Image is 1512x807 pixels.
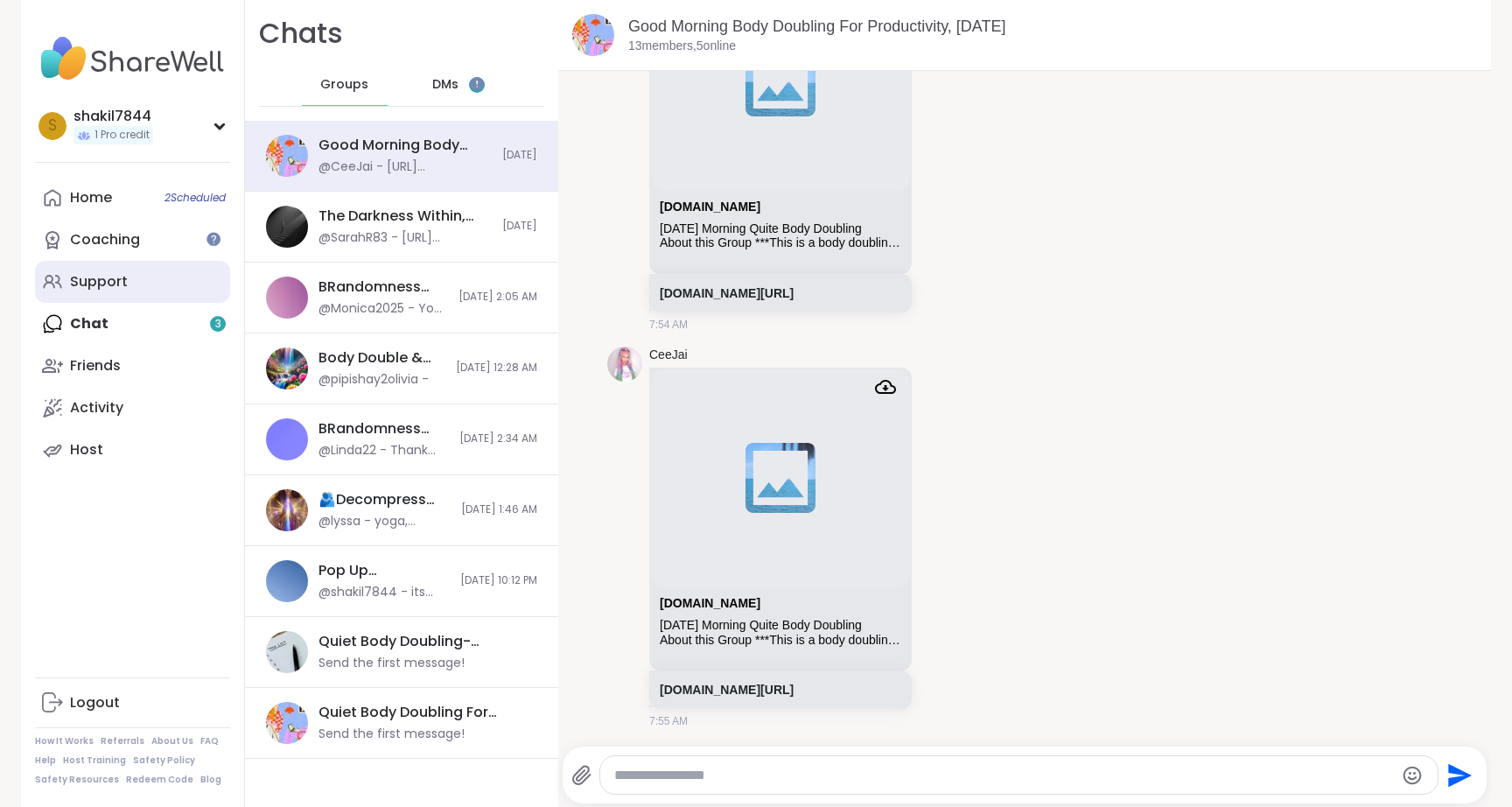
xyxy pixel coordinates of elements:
[63,754,126,767] a: Host Training
[660,618,901,633] div: [DATE] Morning Quite Body Doubling
[266,489,308,531] img: 🫂Decompress the Stress🕊️, Sep 10
[266,277,308,319] img: BRandomness Ohana Check-in & Body Doubling, Sep 11
[318,584,450,601] div: @shakil7844 - its easy to miss out on simple things
[628,38,736,55] p: 13 members, 5 online
[318,513,451,530] div: @lyssa - yoga, lenovo
[660,235,901,250] div: About this Group ***This is a body doubling session for quiet focus and accountability — not a [M...
[48,115,57,137] span: s
[151,735,193,747] a: About Us
[266,135,308,177] img: Good Morning Body Doubling For Productivity, Sep 12
[266,418,308,460] img: BRandomness Ohana Check-in & Open Forum, Sep 10
[1402,765,1423,786] button: Emoji picker
[200,774,221,786] a: Blog
[572,14,614,56] img: Good Morning Body Doubling For Productivity, Sep 12
[502,219,537,234] span: [DATE]
[266,560,308,602] img: Pop Up BRandomness Open Forum, Sep 10
[318,300,448,318] div: @Monica2025 - You too
[318,726,465,743] div: Send the first message!
[126,774,193,786] a: Redeem Code
[70,693,120,712] div: Logout
[502,148,537,163] span: [DATE]
[318,442,449,460] div: @Linda22 - Thank you for hosting! Have a great evening everyone!
[318,561,450,580] div: Pop Up BRandomness Open Forum, [DATE]
[35,387,230,429] a: Activity
[660,221,901,236] div: [DATE] Morning Quite Body Doubling
[133,754,195,767] a: Safety Policy
[35,774,119,786] a: Safety Resources
[628,18,1006,35] a: Good Morning Body Doubling For Productivity, [DATE]
[35,754,56,767] a: Help
[70,188,112,207] div: Home
[35,345,230,387] a: Friends
[35,219,230,261] a: Coaching
[660,596,760,610] a: Attachment
[458,290,537,305] span: [DATE] 2:05 AM
[320,76,368,94] span: Groups
[649,347,688,364] a: CeeJai
[318,655,465,672] div: Send the first message!
[266,206,308,248] img: The Darkness Within, Sep 12
[432,76,458,94] span: DMs
[318,277,448,297] div: BRandomness Ohana Check-in & Body Doubling, [DATE]
[200,735,219,747] a: FAQ
[70,356,121,375] div: Friends
[660,200,760,214] a: Attachment
[70,398,123,418] div: Activity
[318,229,492,247] div: @SarahR83 - [URL][DOMAIN_NAME]
[318,158,492,176] div: @CeeJai - [URL][DOMAIN_NAME]
[164,191,226,205] span: 2 Scheduled
[35,682,230,724] a: Logout
[649,317,688,333] span: 7:54 AM
[1438,755,1478,795] button: Send
[660,633,901,648] div: About this Group ***This is a body doubling session for quiet focus and accountability — not a [M...
[318,490,451,509] div: 🫂Decompress the Stress🕊️, [DATE]
[660,683,794,697] a: [DOMAIN_NAME][URL]
[73,107,153,126] div: shakil7844
[318,703,527,722] div: Quiet Body Doubling For Productivity or Creativity, [DATE]
[259,14,343,53] h1: Chats
[70,230,140,249] div: Coaching
[607,347,642,382] img: https://sharewell-space-live.sfo3.digitaloceanspaces.com/user-generated/319f92ac-30dd-45a4-9c55-e...
[206,232,220,246] iframe: Spotlight
[318,207,492,226] div: The Darkness Within, [DATE]
[266,347,308,389] img: Body Double & Chat, Sep 11
[35,261,230,303] a: Support
[460,573,537,588] span: [DATE] 10:12 PM
[459,432,537,446] span: [DATE] 2:34 AM
[70,440,103,460] div: Host
[651,369,910,587] img: Saturday Morning Quite Body Doubling
[318,136,492,155] div: Good Morning Body Doubling For Productivity, [DATE]
[660,286,794,300] a: [DOMAIN_NAME][URL]
[318,419,449,439] div: BRandomness Ohana Check-in & Open Forum, [DATE]
[35,735,94,747] a: How It Works
[470,77,484,91] iframe: Spotlight
[101,735,144,747] a: Referrals
[875,376,896,397] a: Attachment
[35,429,230,471] a: Host
[266,702,308,744] img: Quiet Body Doubling For Productivity or Creativity, Sep 13
[318,371,429,389] div: @pipishay2olivia -
[70,272,128,291] div: Support
[461,502,537,517] span: [DATE] 1:46 AM
[35,177,230,219] a: Home2Scheduled
[614,767,1393,784] textarea: Type your message
[318,632,527,651] div: Quiet Body Doubling- Productivity or Creativity, [DATE]
[266,631,308,673] img: Quiet Body Doubling- Productivity or Creativity, Sep 13
[35,28,230,89] img: ShareWell Nav Logo
[318,348,445,368] div: Body Double & Chat, [DATE]
[649,713,688,729] span: 7:55 AM
[94,128,150,143] span: 1 Pro credit
[456,361,537,375] span: [DATE] 12:28 AM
